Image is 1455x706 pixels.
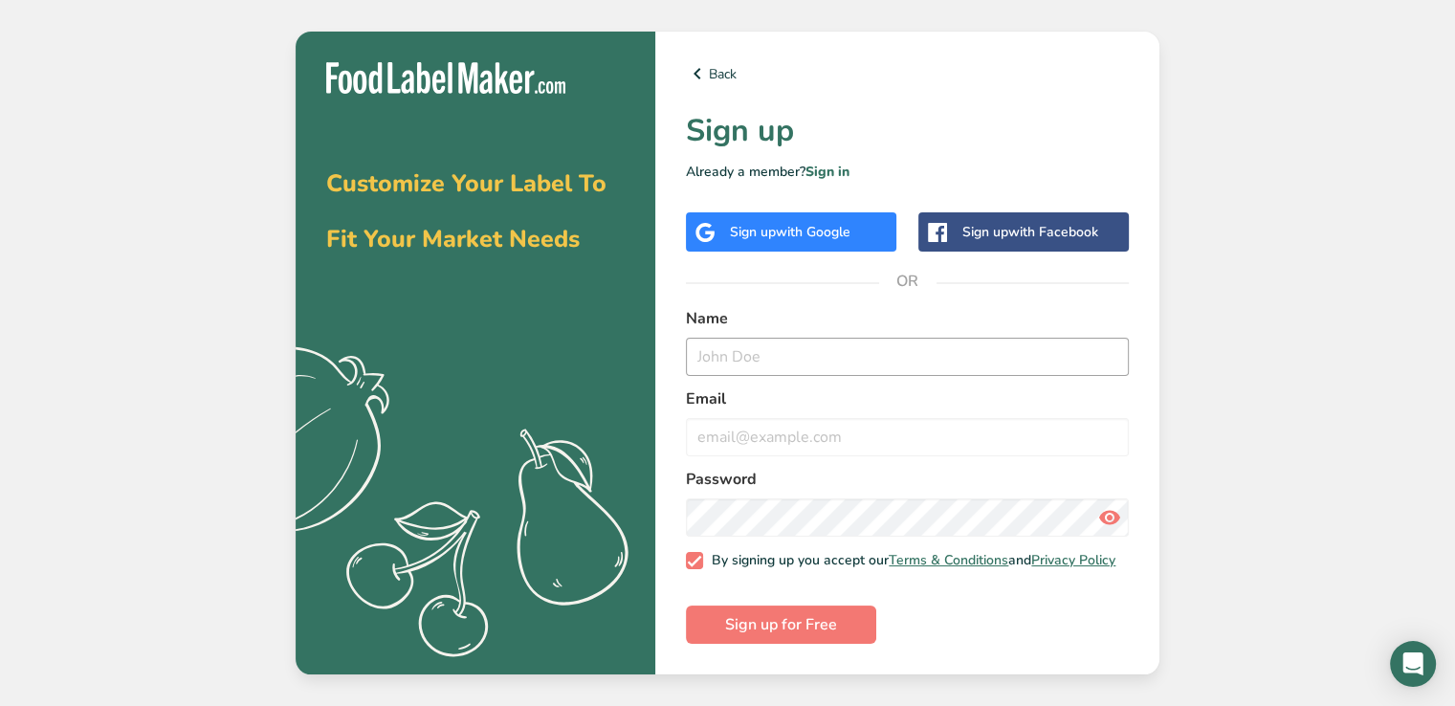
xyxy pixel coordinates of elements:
[703,552,1116,569] span: By signing up you accept our and
[326,62,565,94] img: Food Label Maker
[805,163,849,181] a: Sign in
[879,253,937,310] span: OR
[686,606,876,644] button: Sign up for Free
[1031,551,1115,569] a: Privacy Policy
[686,62,1129,85] a: Back
[686,162,1129,182] p: Already a member?
[686,108,1129,154] h1: Sign up
[686,338,1129,376] input: John Doe
[962,222,1098,242] div: Sign up
[686,307,1129,330] label: Name
[1390,641,1436,687] div: Open Intercom Messenger
[730,222,850,242] div: Sign up
[776,223,850,241] span: with Google
[686,418,1129,456] input: email@example.com
[686,387,1129,410] label: Email
[326,167,606,255] span: Customize Your Label To Fit Your Market Needs
[1008,223,1098,241] span: with Facebook
[725,613,837,636] span: Sign up for Free
[889,551,1008,569] a: Terms & Conditions
[686,468,1129,491] label: Password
